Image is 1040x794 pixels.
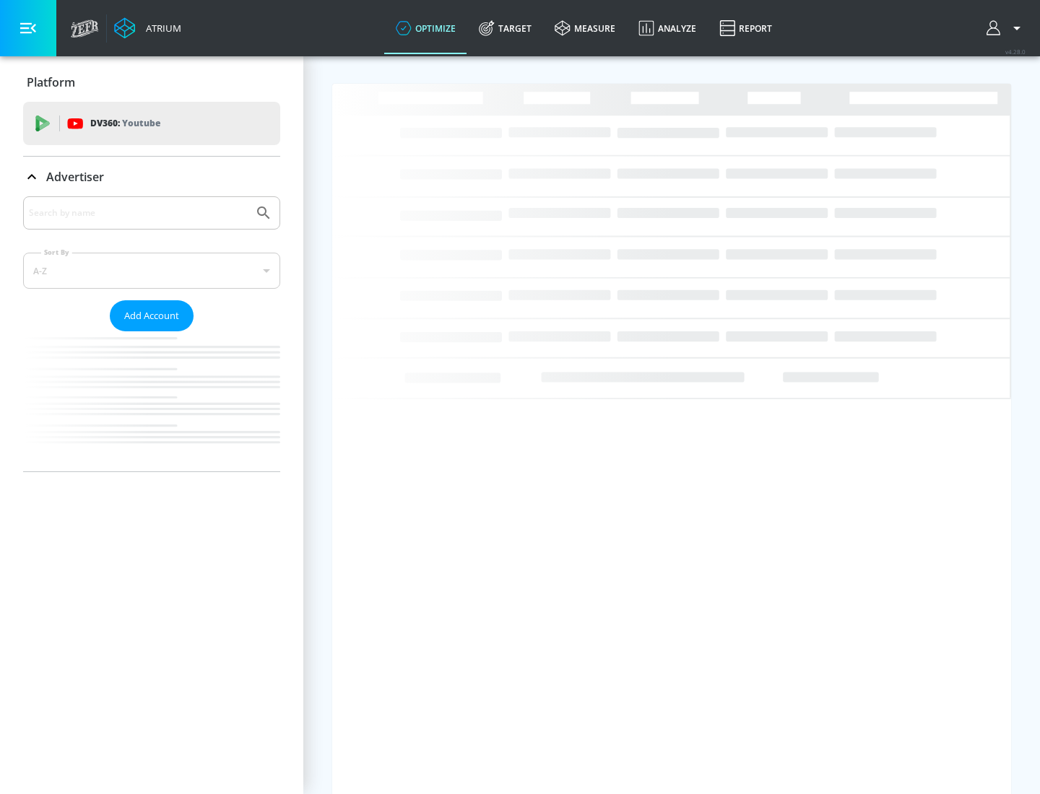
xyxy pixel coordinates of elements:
[23,102,280,145] div: DV360: Youtube
[41,248,72,257] label: Sort By
[124,307,179,324] span: Add Account
[122,115,160,131] p: Youtube
[23,331,280,471] nav: list of Advertiser
[708,2,784,54] a: Report
[627,2,708,54] a: Analyze
[140,22,181,35] div: Atrium
[23,253,280,289] div: A-Z
[1005,48,1026,56] span: v 4.28.0
[27,74,75,90] p: Platform
[467,2,543,54] a: Target
[384,2,467,54] a: optimize
[110,300,194,331] button: Add Account
[114,17,181,39] a: Atrium
[23,157,280,197] div: Advertiser
[90,115,160,131] p: DV360:
[29,204,248,222] input: Search by name
[23,62,280,102] div: Platform
[543,2,627,54] a: measure
[23,196,280,471] div: Advertiser
[46,169,104,185] p: Advertiser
